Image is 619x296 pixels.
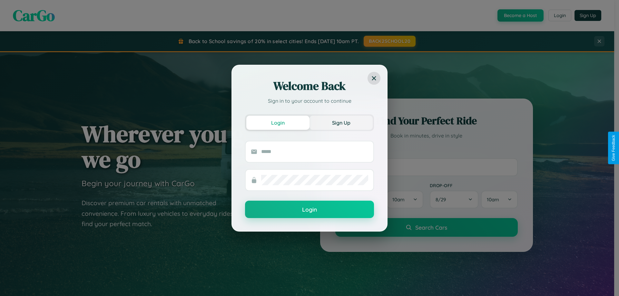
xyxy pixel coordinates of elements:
[245,78,374,94] h2: Welcome Back
[245,97,374,105] p: Sign in to your account to continue
[309,116,373,130] button: Sign Up
[245,201,374,218] button: Login
[246,116,309,130] button: Login
[611,135,616,161] div: Give Feedback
